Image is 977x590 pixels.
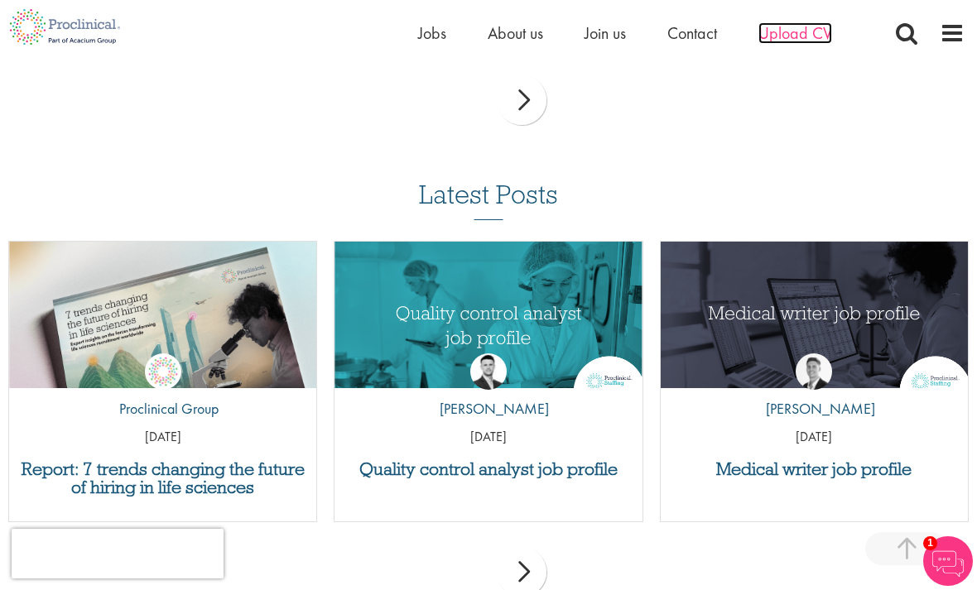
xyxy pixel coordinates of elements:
[334,242,642,388] a: Link to a post
[488,22,543,44] a: About us
[585,22,626,44] a: Join us
[343,460,633,478] a: Quality control analyst job profile
[427,353,549,428] a: Joshua Godden [PERSON_NAME]
[753,398,875,420] p: [PERSON_NAME]
[923,536,937,550] span: 1
[470,353,507,390] img: Joshua Godden
[145,353,181,390] img: Proclinical Group
[9,242,316,415] img: Proclinical: Life sciences hiring trends report 2025
[418,22,446,44] a: Jobs
[107,398,219,420] p: Proclinical Group
[661,242,968,388] a: Link to a post
[107,353,219,428] a: Proclinical Group Proclinical Group
[753,353,875,428] a: George Watson [PERSON_NAME]
[9,242,316,388] a: Link to a post
[17,460,308,496] a: Report: 7 trends changing the future of hiring in life sciences
[497,75,546,125] div: next
[923,536,973,586] img: Chatbot
[419,180,558,220] h3: Latest Posts
[669,460,960,478] a: Medical writer job profile
[758,22,832,44] a: Upload CV
[334,428,642,447] p: [DATE]
[796,353,832,390] img: George Watson
[9,428,316,447] p: [DATE]
[667,22,717,44] a: Contact
[661,242,968,401] img: Medical writer job profile
[427,398,549,420] p: [PERSON_NAME]
[334,242,642,401] img: quality control analyst job profile
[661,428,968,447] p: [DATE]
